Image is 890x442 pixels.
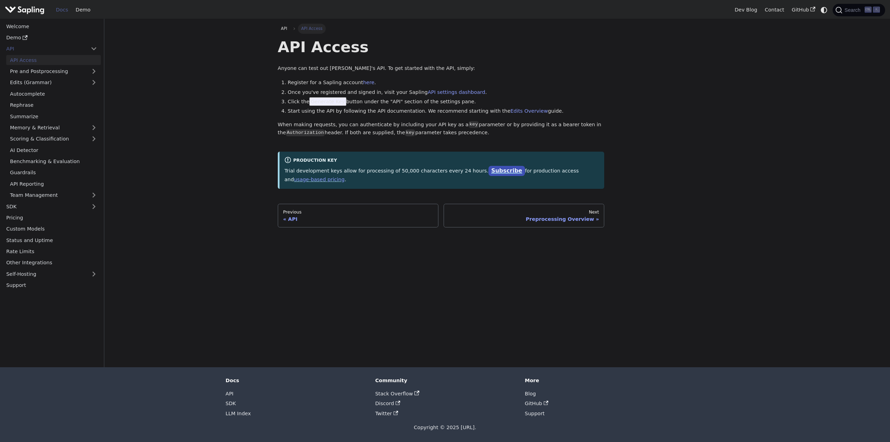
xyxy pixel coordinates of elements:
a: SDK [226,401,236,406]
div: Community [375,377,515,384]
a: Twitter [375,411,398,416]
a: Welcome [2,21,101,31]
a: Rate Limits [2,247,101,257]
a: Discord [375,401,400,406]
a: Guardrails [6,168,101,178]
div: Copyright © 2025 [URL]. [226,424,664,432]
button: Expand sidebar category 'SDK' [87,201,101,211]
a: Docs [52,5,72,15]
span: API [281,26,287,31]
a: Custom Models [2,224,101,234]
li: Click the button under the "API" section of the settings pane. [288,98,605,106]
a: SDK [2,201,87,211]
a: LLM Index [226,411,251,416]
kbd: K [873,7,880,13]
div: Next [449,209,599,215]
a: Demo [2,33,101,43]
nav: Docs pages [278,204,605,227]
button: Collapse sidebar category 'API' [87,44,101,54]
div: Previous [283,209,433,215]
a: Dev Blog [731,5,761,15]
code: Authorization [286,129,324,136]
a: Pre and Postprocessing [6,66,101,77]
a: AI Detector [6,145,101,155]
a: usage-based pricing [294,177,345,182]
p: Trial development keys allow for processing of 50,000 characters every 24 hours. for production a... [284,166,599,184]
a: GitHub [525,401,549,406]
span: Generate Key [309,97,346,106]
button: Switch between dark and light mode (currently system mode) [819,5,829,15]
a: Status and Uptime [2,235,101,245]
a: NextPreprocessing Overview [444,204,605,227]
a: API [2,44,87,54]
a: API Access [6,55,101,65]
a: Demo [72,5,94,15]
a: Rephrase [6,100,101,110]
a: Pricing [2,213,101,223]
a: Memory & Retrieval [6,123,101,133]
div: More [525,377,665,384]
a: Blog [525,391,536,396]
a: Edits (Grammar) [6,78,101,88]
a: Stack Overflow [375,391,419,396]
a: Self-Hosting [2,269,101,279]
a: Autocomplete [6,89,101,99]
iframe: Intercom live chat [866,418,883,435]
a: Support [2,280,101,290]
code: key [405,129,415,136]
div: Production Key [284,156,599,165]
div: Preprocessing Overview [449,216,599,222]
a: API [226,391,234,396]
button: Search (Ctrl+K) [833,4,885,16]
a: API [278,24,291,33]
a: Scoring & Classification [6,134,101,144]
a: Other Integrations [2,258,101,268]
h1: API Access [278,38,605,56]
a: Contact [761,5,788,15]
div: Docs [226,377,365,384]
a: PreviousAPI [278,204,439,227]
div: API [283,216,433,222]
li: Register for a Sapling account . [288,79,605,87]
a: here [363,80,374,85]
p: Anyone can test out [PERSON_NAME]'s API. To get started with the API, simply: [278,64,605,73]
span: API Access [298,24,326,33]
a: GitHub [788,5,819,15]
nav: Breadcrumbs [278,24,605,33]
a: Subscribe [488,166,525,176]
a: Sapling.ai [5,5,47,15]
li: Start using the API by following the API documentation. We recommend starting with the guide. [288,107,605,115]
span: Search [842,7,865,13]
a: Summarize [6,111,101,121]
a: Benchmarking & Evaluation [6,156,101,167]
img: Sapling.ai [5,5,44,15]
p: When making requests, you can authenticate by including your API key as a parameter or by providi... [278,121,605,137]
a: API Reporting [6,179,101,189]
code: key [469,121,479,128]
a: Support [525,411,545,416]
a: API settings dashboard [428,89,485,95]
a: Edits Overview [510,108,548,114]
li: Once you've registered and signed in, visit your Sapling . [288,88,605,97]
a: Team Management [6,190,101,200]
